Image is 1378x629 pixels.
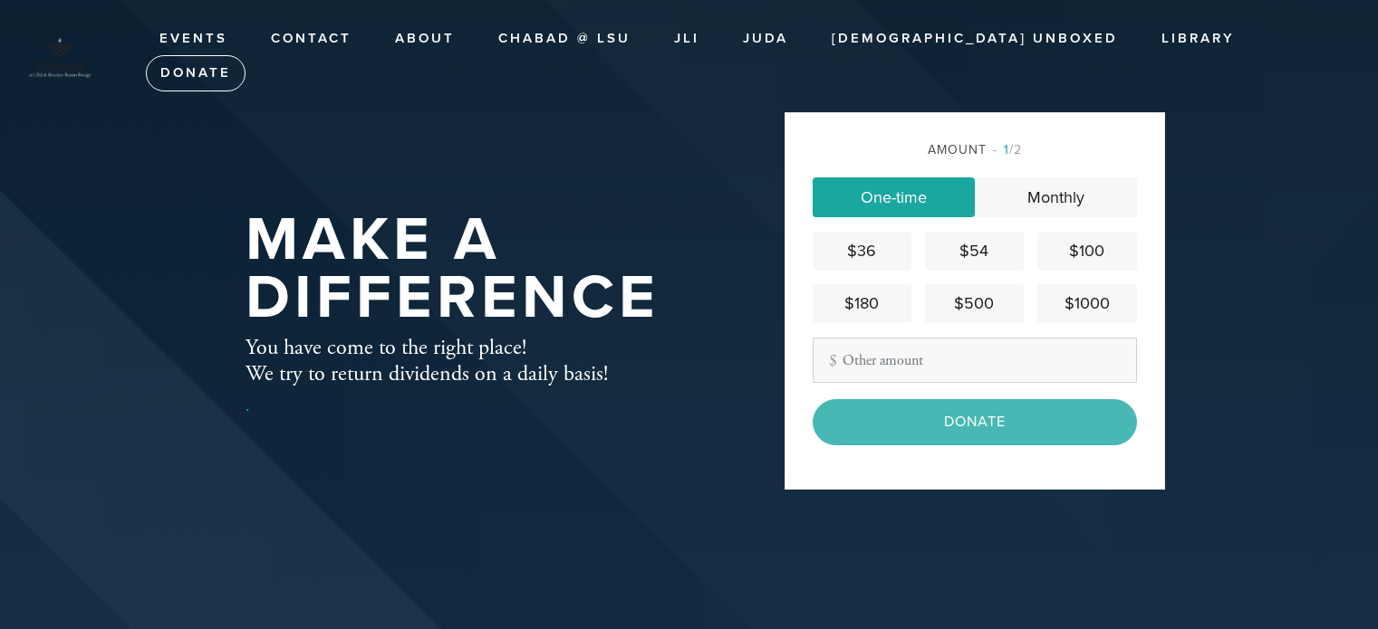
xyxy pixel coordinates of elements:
a: $100 [1037,232,1136,271]
a: $1000 [1037,284,1136,323]
img: at_LSU_%26_Greater_Baton_Rouge-purpleTop_0%20%281%29%20-%20Edited%20%281%29.png [27,22,92,87]
a: Chabad @ LSU [485,22,644,56]
a: $500 [925,284,1024,323]
a: Monthly [975,177,1137,217]
h4: You have come to the right place! We try to return dividends on a daily basis! [246,335,608,387]
div: $1000 [1045,291,1129,316]
input: Other amount [813,338,1137,383]
a: . [246,396,249,416]
a: [DEMOGRAPHIC_DATA] UnBoxed [818,22,1132,56]
div: $36 [820,239,904,263]
a: One-time [813,177,975,217]
a: Events [146,22,241,56]
a: About [381,22,468,56]
a: JUDA [729,22,802,56]
h1: Make A Difference [246,211,726,328]
a: Library [1148,22,1248,56]
a: $36 [813,232,911,271]
div: $500 [932,291,1017,316]
span: /2 [993,142,1022,157]
div: $100 [1045,239,1129,263]
a: Contact [257,22,365,56]
a: Donate [146,55,246,91]
div: $180 [820,291,904,316]
div: $54 [932,239,1017,263]
div: Amount [813,140,1137,159]
a: $54 [925,232,1024,271]
a: JLI [660,22,713,56]
a: $180 [813,284,911,323]
span: 1 [1004,142,1009,157]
